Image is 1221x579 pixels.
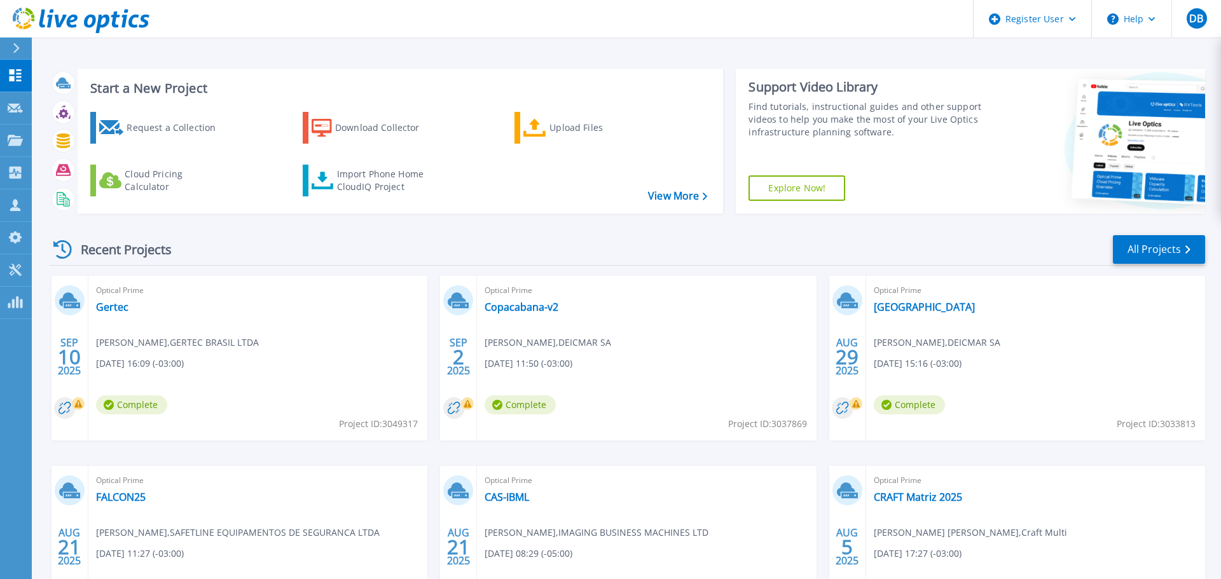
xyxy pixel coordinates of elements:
div: Recent Projects [49,234,189,265]
span: [DATE] 08:29 (-05:00) [485,547,572,561]
span: Optical Prime [874,283,1197,297]
span: [PERSON_NAME] , DEICMAR SA [874,336,1000,350]
div: Cloud Pricing Calculator [125,168,226,193]
span: Optical Prime [485,283,808,297]
div: Find tutorials, instructional guides and other support videos to help you make the most of your L... [748,100,988,139]
a: [GEOGRAPHIC_DATA] [874,301,975,313]
span: [PERSON_NAME] , SAFETLINE EQUIPAMENTOS DE SEGURANCA LTDA [96,526,380,540]
a: Gertec [96,301,128,313]
div: SEP 2025 [57,334,81,380]
a: Explore Now! [748,175,845,201]
span: Optical Prime [485,473,808,487]
a: CAS-IBML [485,491,529,503]
div: AUG 2025 [835,524,859,570]
span: [DATE] 11:27 (-03:00) [96,547,184,561]
span: 21 [447,542,470,552]
a: View More [648,190,707,202]
span: 21 [58,542,81,552]
span: Project ID: 3033813 [1117,417,1196,431]
span: Complete [485,395,556,414]
span: 10 [58,351,81,362]
div: Request a Collection [127,115,228,140]
span: [DATE] 16:09 (-03:00) [96,357,184,371]
span: [PERSON_NAME] , GERTEC BRASIL LTDA [96,336,259,350]
span: Optical Prime [96,473,420,487]
span: Project ID: 3037869 [728,417,807,431]
span: 29 [836,351,859,362]
div: AUG 2025 [835,334,859,380]
a: Upload Files [514,112,656,144]
div: Import Phone Home CloudIQ Project [337,168,436,193]
div: SEP 2025 [446,334,471,380]
div: AUG 2025 [446,524,471,570]
span: [PERSON_NAME] [PERSON_NAME] , Craft Multi [874,526,1067,540]
a: Request a Collection [90,112,232,144]
a: CRAFT Matriz 2025 [874,491,962,503]
span: [PERSON_NAME] , IMAGING BUSINESS MACHINES LTD [485,526,708,540]
div: Support Video Library [748,79,988,95]
span: Optical Prime [874,473,1197,487]
span: DB [1189,13,1203,24]
span: 5 [841,542,853,552]
span: 2 [453,351,464,362]
span: [DATE] 17:27 (-03:00) [874,547,962,561]
a: Cloud Pricing Calculator [90,165,232,196]
div: Download Collector [335,115,437,140]
a: All Projects [1113,235,1205,264]
span: [PERSON_NAME] , DEICMAR SA [485,336,611,350]
span: Project ID: 3049317 [339,417,418,431]
div: AUG 2025 [57,524,81,570]
span: Complete [874,395,945,414]
div: Upload Files [549,115,651,140]
span: Complete [96,395,167,414]
span: [DATE] 11:50 (-03:00) [485,357,572,371]
a: FALCON25 [96,491,146,503]
a: Download Collector [303,112,445,144]
a: Copacabana-v2 [485,301,558,313]
span: [DATE] 15:16 (-03:00) [874,357,962,371]
span: Optical Prime [96,283,420,297]
h3: Start a New Project [90,81,707,95]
